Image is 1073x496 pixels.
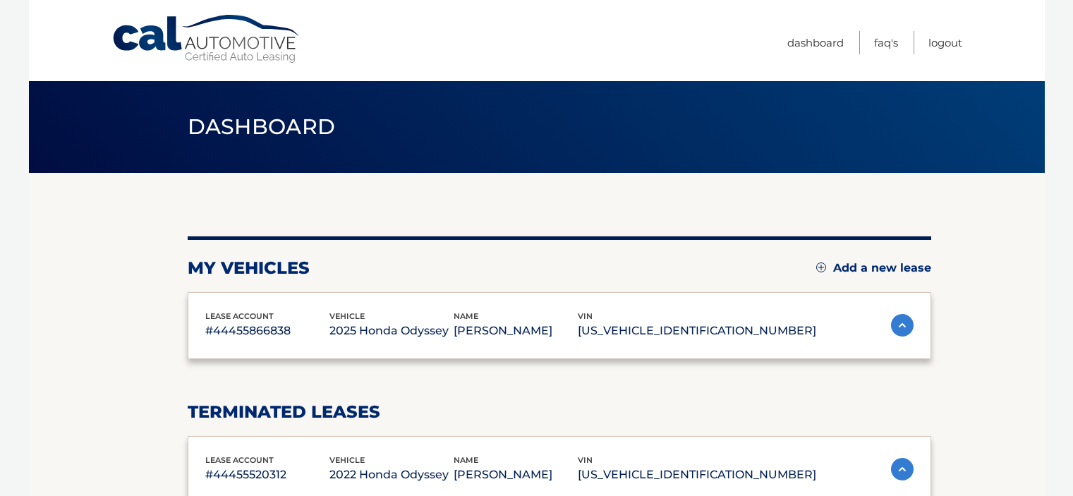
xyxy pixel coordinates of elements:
[205,321,329,341] p: #44455866838
[205,465,329,485] p: #44455520312
[329,321,454,341] p: 2025 Honda Odyssey
[205,311,274,321] span: lease account
[578,311,593,321] span: vin
[329,455,365,465] span: vehicle
[329,311,365,321] span: vehicle
[816,261,931,275] a: Add a new lease
[111,14,302,64] a: Cal Automotive
[188,114,336,140] span: Dashboard
[454,321,578,341] p: [PERSON_NAME]
[578,455,593,465] span: vin
[578,321,816,341] p: [US_VEHICLE_IDENTIFICATION_NUMBER]
[454,455,478,465] span: name
[578,465,816,485] p: [US_VEHICLE_IDENTIFICATION_NUMBER]
[874,31,898,54] a: FAQ's
[891,458,914,480] img: accordion-active.svg
[454,465,578,485] p: [PERSON_NAME]
[454,311,478,321] span: name
[188,258,310,279] h2: my vehicles
[787,31,844,54] a: Dashboard
[205,455,274,465] span: lease account
[891,314,914,337] img: accordion-active.svg
[329,465,454,485] p: 2022 Honda Odyssey
[816,262,826,272] img: add.svg
[928,31,962,54] a: Logout
[188,401,931,423] h2: terminated leases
